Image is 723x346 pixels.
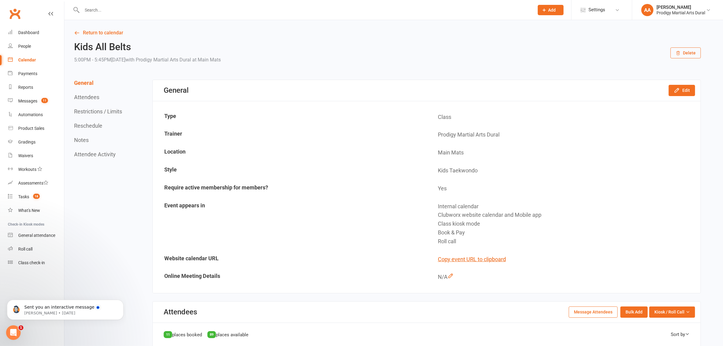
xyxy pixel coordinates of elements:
div: Roll call [438,237,696,246]
a: Clubworx [7,6,22,21]
td: Trainer [153,126,426,144]
button: Bulk Add [620,306,648,317]
div: General [164,86,189,95]
div: People [18,44,31,49]
a: Workouts [8,163,64,176]
button: Edit [669,85,695,96]
a: Automations [8,108,64,122]
a: Dashboard [8,26,64,40]
a: Reports [8,81,64,94]
button: Message Attendees [569,306,618,317]
div: N/A [438,273,696,282]
a: Product Sales [8,122,64,135]
div: Class kiosk mode [438,220,696,228]
div: Assessments [18,181,48,185]
a: General attendance kiosk mode [8,229,64,242]
button: Kiosk / Roll Call [649,306,695,317]
td: Type [153,109,426,126]
td: Website calendar URL [153,251,426,268]
td: Online Meeting Details [153,268,426,286]
a: Calendar [8,53,64,67]
a: Roll call [8,242,64,256]
button: Restrictions / Limits [74,108,122,115]
a: Payments [8,67,64,81]
a: People [8,40,64,53]
td: Prodigy Martial Arts Dural [427,126,700,144]
div: Automations [18,112,43,117]
div: General attendance [18,233,55,238]
div: Class check-in [18,260,45,265]
button: Reschedule [74,123,102,129]
span: 1 [19,325,23,330]
span: with Prodigy Martial Arts Dural [125,57,191,63]
input: Search... [80,6,530,14]
span: 11 [41,98,48,103]
button: Attendee Activity [74,151,116,157]
span: Settings [588,3,605,17]
div: Workouts [18,167,36,172]
div: Roll call [18,247,32,251]
div: Dashboard [18,30,39,35]
button: Attendees [74,94,99,100]
div: 89 [207,331,216,338]
div: Attendees [164,308,197,316]
div: Reports [18,85,33,90]
div: Book & Pay [438,228,696,237]
td: Kids Taekwondo [427,162,700,179]
button: General [74,80,94,86]
td: Main Mats [427,144,700,161]
td: Event appears in [153,198,426,250]
div: [PERSON_NAME] [656,5,705,10]
iframe: Intercom live chat [6,325,21,340]
iframe: Intercom notifications message [5,287,126,330]
a: Gradings [8,135,64,149]
a: Messages 11 [8,94,64,108]
td: Location [153,144,426,161]
button: Notes [74,137,89,143]
div: Clubworx website calendar and Mobile app [438,211,696,220]
button: Add [538,5,564,15]
div: Sort by [671,331,690,338]
a: Assessments [8,176,64,190]
td: Require active membership for members? [153,180,426,197]
div: 11 [164,331,172,338]
td: Style [153,162,426,179]
h2: Kids All Belts [74,42,221,52]
div: Payments [18,71,37,76]
span: places booked [172,332,202,337]
span: at Main Mats [192,57,221,63]
div: Waivers [18,153,33,158]
div: Tasks [18,194,29,199]
button: Delete [670,47,701,58]
div: 5:00PM - 5:45PM[DATE] [74,56,221,64]
a: Class kiosk mode [8,256,64,270]
span: Kiosk / Roll Call [654,309,684,315]
div: What's New [18,208,40,213]
a: Tasks 18 [8,190,64,204]
a: What's New [8,204,64,217]
span: places available [216,332,248,337]
a: Waivers [8,149,64,163]
div: Calendar [18,57,36,62]
button: Copy event URL to clipboard [438,255,506,264]
td: Class [427,109,700,126]
div: Product Sales [18,126,44,131]
div: Gradings [18,140,36,144]
span: Add [548,8,556,12]
div: Prodigy Martial Arts Dural [656,10,705,16]
td: Yes [427,180,700,197]
div: Messages [18,99,37,103]
div: AA [641,4,653,16]
a: Return to calendar [74,29,701,37]
div: Internal calendar [438,202,696,211]
span: 18 [33,194,40,199]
